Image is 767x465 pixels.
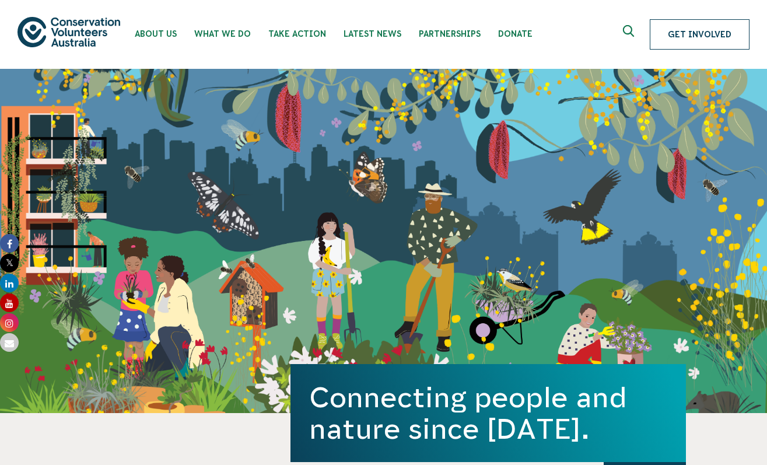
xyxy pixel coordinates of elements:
button: Expand search box Close search box [616,20,644,48]
a: Get Involved [650,19,750,50]
img: logo.svg [17,17,120,47]
span: Expand search box [623,25,638,44]
span: Latest News [344,29,401,39]
span: What We Do [194,29,251,39]
span: Take Action [268,29,326,39]
span: Partnerships [419,29,481,39]
h1: Connecting people and nature since [DATE]. [309,382,667,445]
span: Donate [498,29,533,39]
span: About Us [135,29,177,39]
